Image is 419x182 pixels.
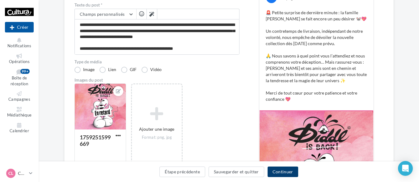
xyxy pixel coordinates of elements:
span: Notifications [7,43,31,48]
label: Vidéo [142,67,162,73]
label: Texte du post * [74,3,239,7]
span: Opérations [9,59,30,64]
label: Lien [99,67,116,73]
a: Calendrier [5,121,34,135]
label: GIF [121,67,137,73]
label: Image [74,67,95,73]
span: Boîte de réception [11,76,28,87]
span: CL [8,170,13,176]
span: Champs personnalisés [80,11,125,17]
button: Continuer [268,167,298,177]
div: Nouvelle campagne [5,22,34,32]
div: Open Intercom Messenger [398,161,413,176]
a: Médiathèque [5,106,34,119]
div: 1759251599669 [80,134,111,147]
a: Opérations [5,52,34,66]
a: Boîte de réception99+ [5,68,34,87]
button: Étape précédente [159,167,205,177]
button: Champs personnalisés [75,9,136,19]
button: Créer [5,22,34,32]
span: Médiathèque [7,112,32,117]
a: CL CHAMBRAY LES TOURS [5,167,34,179]
div: Images du post [74,78,239,82]
span: Campagnes [8,97,30,102]
span: Calendrier [10,128,29,133]
div: 99+ [20,69,30,74]
button: Sauvegarder et quitter [209,167,264,177]
label: Type de média [74,60,239,64]
p: CHAMBRAY LES TOURS [18,170,27,176]
button: Notifications [5,36,34,50]
p: 🚨 Petite surprise de dernière minute : la famille [PERSON_NAME] se fait encore un peu désirer 🐭💖 ... [266,10,367,102]
a: Campagnes [5,90,34,103]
